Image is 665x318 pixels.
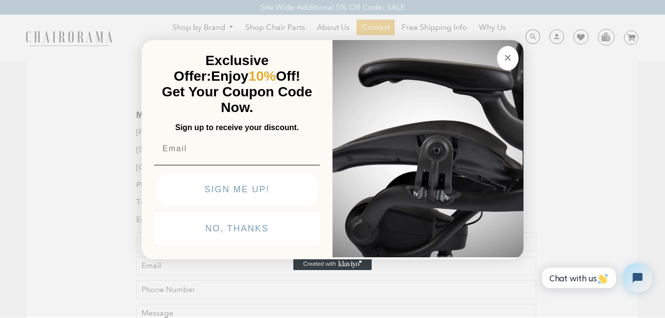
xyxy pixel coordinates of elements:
[154,212,320,245] button: NO, THANKS
[248,68,276,84] span: 10%
[332,38,523,257] img: 92d77583-a095-41f6-84e7-858462e0427a.jpeg
[156,173,318,205] button: SIGN ME UP!
[174,53,269,84] span: Exclusive Offer:
[154,165,320,165] img: underline
[175,123,299,132] span: Sign up to receive your discount.
[497,46,519,70] button: Close dialog
[162,84,312,115] span: Get Your Coupon Code Now.
[211,68,300,84] span: Enjoy Off!
[293,258,372,270] a: Created with Klaviyo - opens in a new tab
[154,139,320,159] input: Email
[531,255,661,301] iframe: Tidio Chat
